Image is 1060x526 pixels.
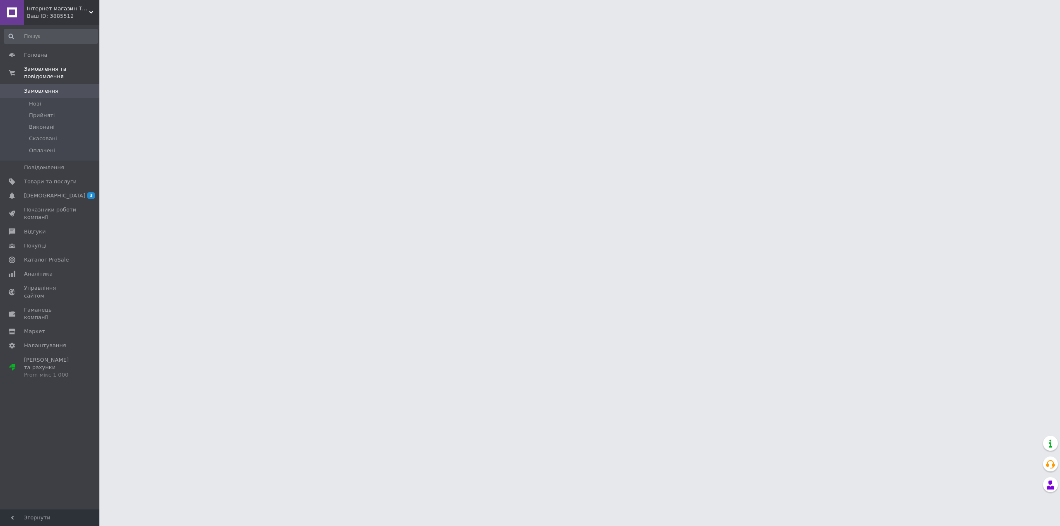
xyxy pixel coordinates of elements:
[24,371,77,379] div: Prom мікс 1 000
[24,356,77,379] span: [PERSON_NAME] та рахунки
[24,284,77,299] span: Управління сайтом
[27,12,99,20] div: Ваш ID: 3885512
[87,192,95,199] span: 3
[4,29,98,44] input: Пошук
[24,256,69,264] span: Каталог ProSale
[24,342,66,349] span: Налаштування
[24,242,46,250] span: Покупці
[24,51,47,59] span: Головна
[24,87,58,95] span: Замовлення
[24,65,99,80] span: Замовлення та повідомлення
[24,328,45,335] span: Маркет
[24,192,85,199] span: [DEMOGRAPHIC_DATA]
[29,123,55,131] span: Виконані
[27,5,89,12] span: Інтернет магазин ТИЦЬ
[29,135,57,142] span: Скасовані
[24,306,77,321] span: Гаманець компанії
[24,228,46,235] span: Відгуки
[24,270,53,278] span: Аналітика
[24,164,64,171] span: Повідомлення
[29,100,41,108] span: Нові
[24,178,77,185] span: Товари та послуги
[29,147,55,154] span: Оплачені
[29,112,55,119] span: Прийняті
[24,206,77,221] span: Показники роботи компанії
